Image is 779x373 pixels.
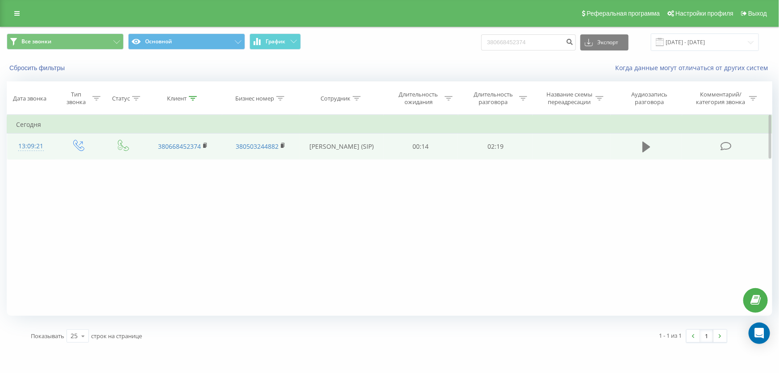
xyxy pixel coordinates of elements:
[700,330,713,342] a: 1
[235,95,274,102] div: Бизнес номер
[266,38,286,45] span: График
[587,10,660,17] span: Реферальная программа
[31,332,64,340] span: Показывать
[300,134,383,159] td: [PERSON_NAME] (SIP)
[546,91,593,106] div: Название схемы переадресации
[7,34,124,50] button: Все звонки
[749,323,770,344] div: Open Intercom Messenger
[481,34,576,50] input: Поиск по номеру
[321,95,350,102] div: Сотрудник
[128,34,245,50] button: Основной
[7,64,69,72] button: Сбросить фильтры
[167,95,187,102] div: Клиент
[748,10,767,17] span: Выход
[659,331,682,340] div: 1 - 1 из 1
[62,91,90,106] div: Тип звонка
[236,142,279,151] a: 380503244882
[458,134,533,159] td: 02:19
[395,91,442,106] div: Длительность ожидания
[615,63,772,72] a: Когда данные могут отличаться от других систем
[112,95,130,102] div: Статус
[675,10,733,17] span: Настройки профиля
[158,142,201,151] a: 380668452374
[21,38,51,45] span: Все звонки
[250,34,301,50] button: График
[580,34,629,50] button: Экспорт
[16,138,46,155] div: 13:09:21
[71,331,78,340] div: 25
[695,91,747,106] div: Комментарий/категория звонка
[383,134,458,159] td: 00:14
[7,116,772,134] td: Сегодня
[91,332,142,340] span: строк на странице
[621,91,679,106] div: Аудиозапись разговора
[13,95,46,102] div: Дата звонка
[469,91,517,106] div: Длительность разговора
